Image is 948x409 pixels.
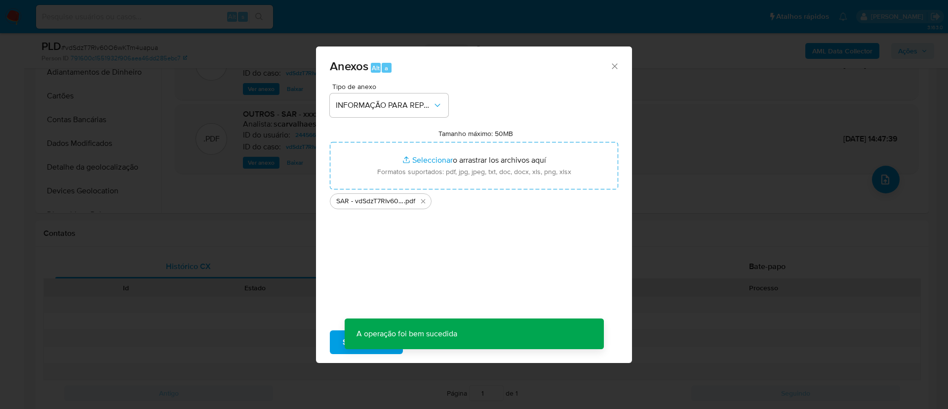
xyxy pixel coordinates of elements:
span: Subir arquivo [343,331,390,353]
label: Tamanho máximo: 50MB [438,129,513,138]
span: .pdf [404,196,415,206]
button: Eliminar SAR - vdSdzT7RIv60O6wKTm4uapua - CPF 70388808616 - ALEXANDRE BRUCE SEIXAS FRAGA.pdf [417,195,429,207]
button: Cerrar [610,61,619,70]
span: INFORMAÇÃO PARA REPORTE - COAF [336,100,433,110]
span: Cancelar [420,331,452,353]
span: Anexos [330,57,368,75]
p: A operação foi bem sucedida [345,318,469,349]
span: Alt [372,63,380,73]
ul: Archivos seleccionados [330,189,618,209]
button: INFORMAÇÃO PARA REPORTE - COAF [330,93,448,117]
span: SAR - vdSdzT7RIv60O6wKTm4uapua - CPF 70388808616 - [PERSON_NAME] FRAGA [336,196,404,206]
span: a [385,63,388,73]
span: Tipo de anexo [332,83,451,90]
button: Subir arquivo [330,330,403,354]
